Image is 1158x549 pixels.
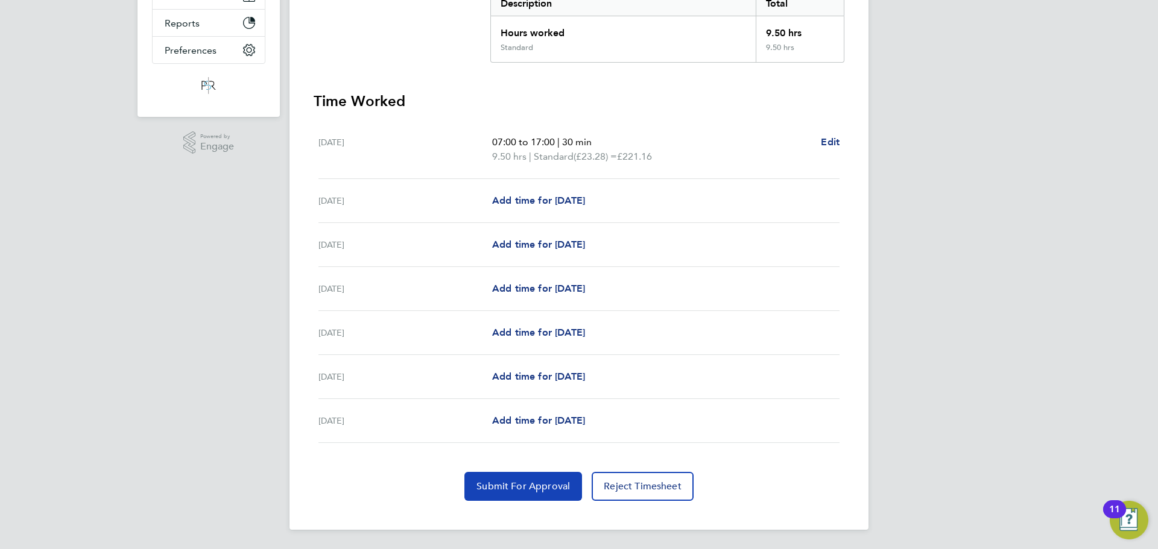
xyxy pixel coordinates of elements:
[492,327,585,338] span: Add time for [DATE]
[318,193,492,208] div: [DATE]
[153,37,265,63] button: Preferences
[464,472,582,501] button: Submit For Approval
[821,135,840,149] a: Edit
[318,369,492,384] div: [DATE]
[492,237,585,252] a: Add time for [DATE]
[318,135,492,164] div: [DATE]
[153,10,265,36] button: Reports
[183,131,235,154] a: Powered byEngage
[592,472,694,501] button: Reject Timesheet
[492,415,585,426] span: Add time for [DATE]
[574,151,617,162] span: (£23.28) =
[165,45,217,56] span: Preferences
[821,136,840,148] span: Edit
[492,413,585,428] a: Add time for [DATE]
[318,413,492,428] div: [DATE]
[165,17,200,29] span: Reports
[314,92,844,111] h3: Time Worked
[604,480,682,492] span: Reject Timesheet
[491,16,756,43] div: Hours worked
[318,237,492,252] div: [DATE]
[492,325,585,340] a: Add time for [DATE]
[617,151,652,162] span: £221.16
[198,76,220,95] img: psrsolutions-logo-retina.png
[534,149,574,164] span: Standard
[152,76,265,95] a: Go to home page
[492,136,555,148] span: 07:00 to 17:00
[318,325,492,340] div: [DATE]
[756,16,844,43] div: 9.50 hrs
[492,239,585,250] span: Add time for [DATE]
[318,281,492,296] div: [DATE]
[492,281,585,296] a: Add time for [DATE]
[562,136,592,148] span: 30 min
[200,142,234,152] span: Engage
[492,195,585,206] span: Add time for [DATE]
[492,151,527,162] span: 9.50 hrs
[492,283,585,294] span: Add time for [DATE]
[492,193,585,208] a: Add time for [DATE]
[200,131,234,142] span: Powered by
[1109,509,1120,525] div: 11
[476,480,570,492] span: Submit For Approval
[501,43,533,52] div: Standard
[756,43,844,62] div: 9.50 hrs
[1110,501,1148,539] button: Open Resource Center, 11 new notifications
[557,136,560,148] span: |
[492,371,585,382] span: Add time for [DATE]
[529,151,531,162] span: |
[492,369,585,384] a: Add time for [DATE]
